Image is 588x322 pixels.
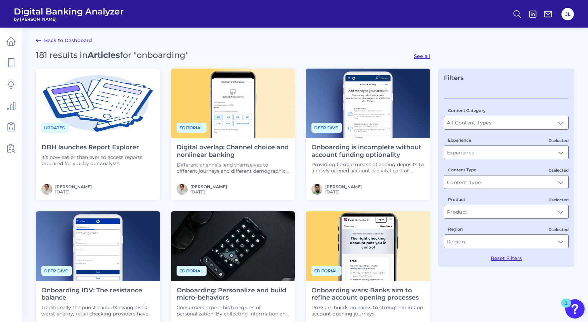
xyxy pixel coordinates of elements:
input: Content Type [444,175,568,189]
label: Content Category [448,108,486,113]
a: Editorial [177,267,207,274]
h4: Onboarding is incomplete without account funding optionality [311,144,425,159]
span: Articles [88,50,120,60]
span: [DATE] [55,189,92,194]
p: Consumers expect high degrees of personalization. By collecting information and rewarding progres... [177,304,290,317]
span: for "onboarding" [120,50,189,60]
img: Retail_Current_Checking_Account.png [36,69,160,138]
h4: Onboarding wars: Banks aim to refine account opening processes [311,287,425,302]
input: Experience [444,146,568,159]
span: Editorial [177,266,207,276]
img: Deep Dives - Phone (2).png [306,69,430,138]
img: FC-1366x768.png [306,211,430,281]
button: JL [561,8,574,20]
img: Deep Dives - Phone.png [36,211,160,281]
a: [PERSON_NAME] [325,184,362,189]
label: Content Type [448,167,476,172]
span: [DATE] [325,189,362,194]
img: paolo-giubilato-pu3bAmgHWj4-unsplash.jpg [171,211,295,281]
a: Editorial [177,124,207,131]
h4: Onboarding IDV: The resistance balance [41,287,155,302]
span: Updates [41,123,69,133]
img: MIchael McCaw [177,184,188,195]
div: 1 [565,303,568,312]
p: It’s now easier than ever to access reports prepared for you by our analysts [41,154,155,167]
button: See all [414,53,430,59]
img: MicrosoftTeams-image_(90).png [311,184,322,195]
span: Deep dive [41,266,72,276]
input: Region [444,235,568,248]
span: Filters [444,74,464,82]
h4: Onboarding: Personalize and build micro-behaviors [177,287,290,302]
span: by [PERSON_NAME] [14,17,124,22]
div: 181 results in [36,50,189,60]
a: [PERSON_NAME] [190,184,227,189]
label: Region [448,227,463,232]
a: Editorial [311,267,341,274]
h4: Digital overlap: Channel choice and nonlinear banking [177,144,290,159]
p: Pressure builds on banks to strengthen in-app account opening journeys [311,304,425,317]
label: Product [448,197,465,202]
p: Different channels lend themselves to different journeys and different demographics, but implemen... [177,162,290,174]
button: Open Resource Center, 1 new notification [565,299,585,319]
span: Digital Banking Analyzer [14,6,124,17]
span: [DATE] [190,189,227,194]
button: Reset Filters [491,255,522,261]
img: MIchael McCaw [41,184,52,195]
h4: DBH launches Report Explorer [41,144,155,151]
p: Traditionally the purist bank UX evangelist’s worst enemy, retail checking providers have looked ... [41,304,155,317]
img: Chase.png [171,69,295,138]
span: Editorial [311,266,341,276]
a: Deep dive [311,124,342,131]
span: Deep dive [311,123,342,133]
label: Experience [448,138,471,143]
a: [PERSON_NAME] [55,184,92,189]
input: Product [444,205,568,218]
a: Updates [41,124,69,131]
p: Providing flexible means of adding deposits to a newly opened account is a vital part of onboarding [311,161,425,174]
a: Deep dive [41,267,72,274]
span: Editorial [177,123,207,133]
a: Back to Dashboard [36,36,92,44]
